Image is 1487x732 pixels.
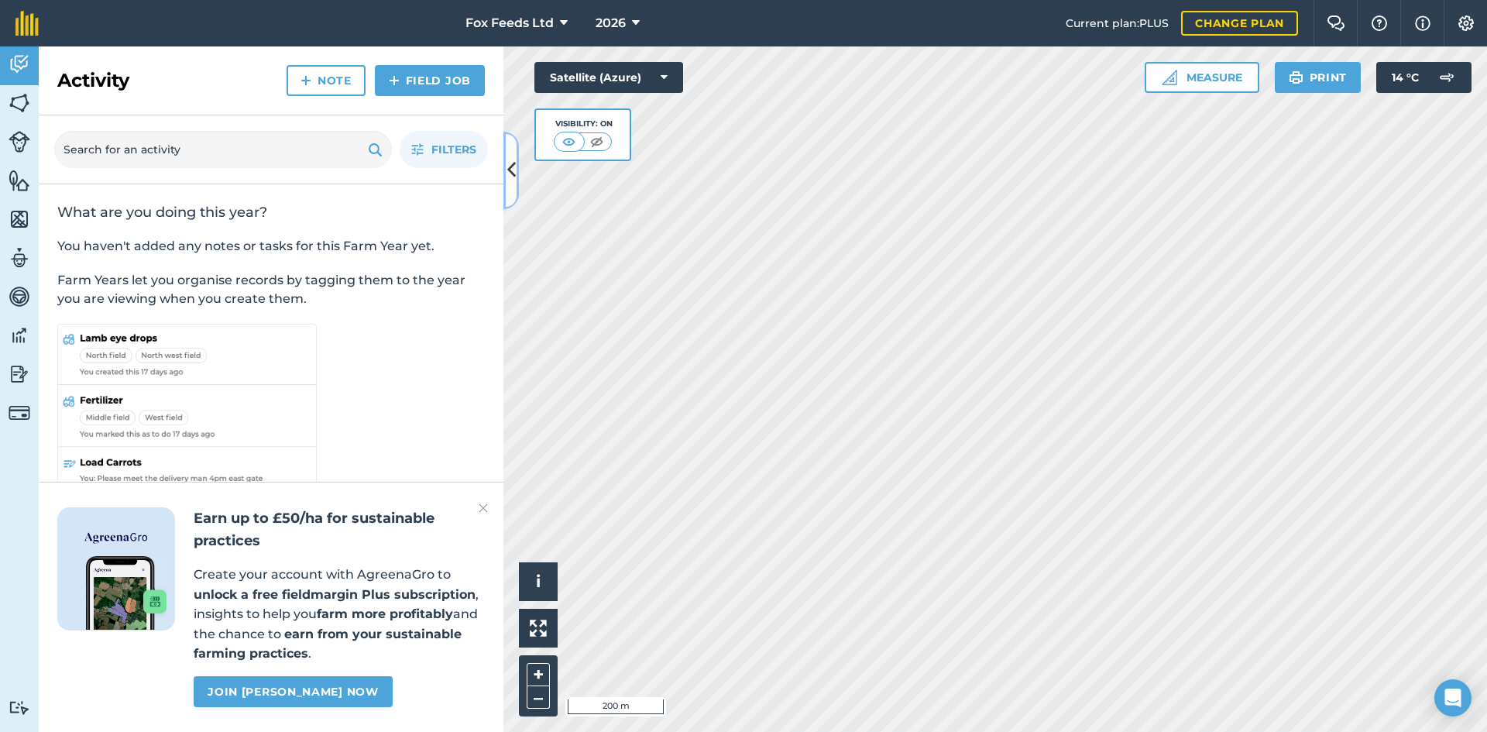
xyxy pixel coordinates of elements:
h2: Activity [57,68,129,93]
p: Farm Years let you organise records by tagging them to the year you are viewing when you create t... [57,271,485,308]
img: svg+xml;base64,PD94bWwgdmVyc2lvbj0iMS4wIiBlbmNvZGluZz0idXRmLTgiPz4KPCEtLSBHZW5lcmF0b3I6IEFkb2JlIE... [9,246,30,270]
span: Current plan : PLUS [1066,15,1169,32]
img: svg+xml;base64,PD94bWwgdmVyc2lvbj0iMS4wIiBlbmNvZGluZz0idXRmLTgiPz4KPCEtLSBHZW5lcmF0b3I6IEFkb2JlIE... [9,324,30,347]
img: A question mark icon [1370,15,1389,31]
img: Ruler icon [1162,70,1177,85]
img: svg+xml;base64,PHN2ZyB4bWxucz0iaHR0cDovL3d3dy53My5vcmcvMjAwMC9zdmciIHdpZHRoPSI1NiIgaGVpZ2h0PSI2MC... [9,169,30,192]
button: – [527,686,550,709]
img: svg+xml;base64,PD94bWwgdmVyc2lvbj0iMS4wIiBlbmNvZGluZz0idXRmLTgiPz4KPCEtLSBHZW5lcmF0b3I6IEFkb2JlIE... [9,402,30,424]
img: svg+xml;base64,PD94bWwgdmVyc2lvbj0iMS4wIiBlbmNvZGluZz0idXRmLTgiPz4KPCEtLSBHZW5lcmF0b3I6IEFkb2JlIE... [9,363,30,386]
img: Two speech bubbles overlapping with the left bubble in the forefront [1327,15,1345,31]
img: fieldmargin Logo [15,11,39,36]
span: 2026 [596,14,626,33]
span: Filters [431,141,476,158]
div: Visibility: On [554,118,613,130]
button: Measure [1145,62,1259,93]
strong: earn from your sustainable farming practices [194,627,462,662]
button: + [527,663,550,686]
strong: unlock a free fieldmargin Plus subscription [194,587,476,602]
a: Field Job [375,65,485,96]
p: You haven't added any notes or tasks for this Farm Year yet. [57,237,485,256]
img: svg+xml;base64,PHN2ZyB4bWxucz0iaHR0cDovL3d3dy53My5vcmcvMjAwMC9zdmciIHdpZHRoPSIxNCIgaGVpZ2h0PSIyNC... [389,71,400,90]
button: Satellite (Azure) [534,62,683,93]
button: i [519,562,558,601]
a: Note [287,65,366,96]
img: svg+xml;base64,PHN2ZyB4bWxucz0iaHR0cDovL3d3dy53My5vcmcvMjAwMC9zdmciIHdpZHRoPSIxNyIgaGVpZ2h0PSIxNy... [1415,14,1430,33]
img: svg+xml;base64,PHN2ZyB4bWxucz0iaHR0cDovL3d3dy53My5vcmcvMjAwMC9zdmciIHdpZHRoPSIyMiIgaGVpZ2h0PSIzMC... [479,499,488,517]
span: i [536,572,541,591]
p: Create your account with AgreenaGro to , insights to help you and the chance to . [194,565,485,664]
a: Join [PERSON_NAME] now [194,676,392,707]
img: svg+xml;base64,PD94bWwgdmVyc2lvbj0iMS4wIiBlbmNvZGluZz0idXRmLTgiPz4KPCEtLSBHZW5lcmF0b3I6IEFkb2JlIE... [9,131,30,153]
h2: What are you doing this year? [57,203,485,222]
h2: Earn up to £50/ha for sustainable practices [194,507,485,552]
a: Change plan [1181,11,1298,36]
img: svg+xml;base64,PHN2ZyB4bWxucz0iaHR0cDovL3d3dy53My5vcmcvMjAwMC9zdmciIHdpZHRoPSI1NiIgaGVpZ2h0PSI2MC... [9,208,30,231]
img: svg+xml;base64,PD94bWwgdmVyc2lvbj0iMS4wIiBlbmNvZGluZz0idXRmLTgiPz4KPCEtLSBHZW5lcmF0b3I6IEFkb2JlIE... [1431,62,1462,93]
span: 14 ° C [1392,62,1419,93]
img: svg+xml;base64,PD94bWwgdmVyc2lvbj0iMS4wIiBlbmNvZGluZz0idXRmLTgiPz4KPCEtLSBHZW5lcmF0b3I6IEFkb2JlIE... [9,285,30,308]
span: Fox Feeds Ltd [465,14,554,33]
img: Screenshot of the Gro app [86,556,167,630]
img: svg+xml;base64,PHN2ZyB4bWxucz0iaHR0cDovL3d3dy53My5vcmcvMjAwMC9zdmciIHdpZHRoPSI1NiIgaGVpZ2h0PSI2MC... [9,91,30,115]
img: Four arrows, one pointing top left, one top right, one bottom right and the last bottom left [530,620,547,637]
img: A cog icon [1457,15,1475,31]
img: svg+xml;base64,PHN2ZyB4bWxucz0iaHR0cDovL3d3dy53My5vcmcvMjAwMC9zdmciIHdpZHRoPSIxOSIgaGVpZ2h0PSIyNC... [368,140,383,159]
button: Print [1275,62,1362,93]
button: Filters [400,131,488,168]
button: 14 °C [1376,62,1472,93]
input: Search for an activity [54,131,392,168]
img: svg+xml;base64,PD94bWwgdmVyc2lvbj0iMS4wIiBlbmNvZGluZz0idXRmLTgiPz4KPCEtLSBHZW5lcmF0b3I6IEFkb2JlIE... [9,53,30,76]
img: svg+xml;base64,PD94bWwgdmVyc2lvbj0iMS4wIiBlbmNvZGluZz0idXRmLTgiPz4KPCEtLSBHZW5lcmF0b3I6IEFkb2JlIE... [9,700,30,715]
strong: farm more profitably [317,607,453,621]
img: svg+xml;base64,PHN2ZyB4bWxucz0iaHR0cDovL3d3dy53My5vcmcvMjAwMC9zdmciIHdpZHRoPSIxOSIgaGVpZ2h0PSIyNC... [1289,68,1303,87]
img: svg+xml;base64,PHN2ZyB4bWxucz0iaHR0cDovL3d3dy53My5vcmcvMjAwMC9zdmciIHdpZHRoPSI1MCIgaGVpZ2h0PSI0MC... [559,134,579,149]
div: Open Intercom Messenger [1434,679,1472,717]
img: svg+xml;base64,PHN2ZyB4bWxucz0iaHR0cDovL3d3dy53My5vcmcvMjAwMC9zdmciIHdpZHRoPSIxNCIgaGVpZ2h0PSIyNC... [300,71,311,90]
img: svg+xml;base64,PHN2ZyB4bWxucz0iaHR0cDovL3d3dy53My5vcmcvMjAwMC9zdmciIHdpZHRoPSI1MCIgaGVpZ2h0PSI0MC... [587,134,606,149]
